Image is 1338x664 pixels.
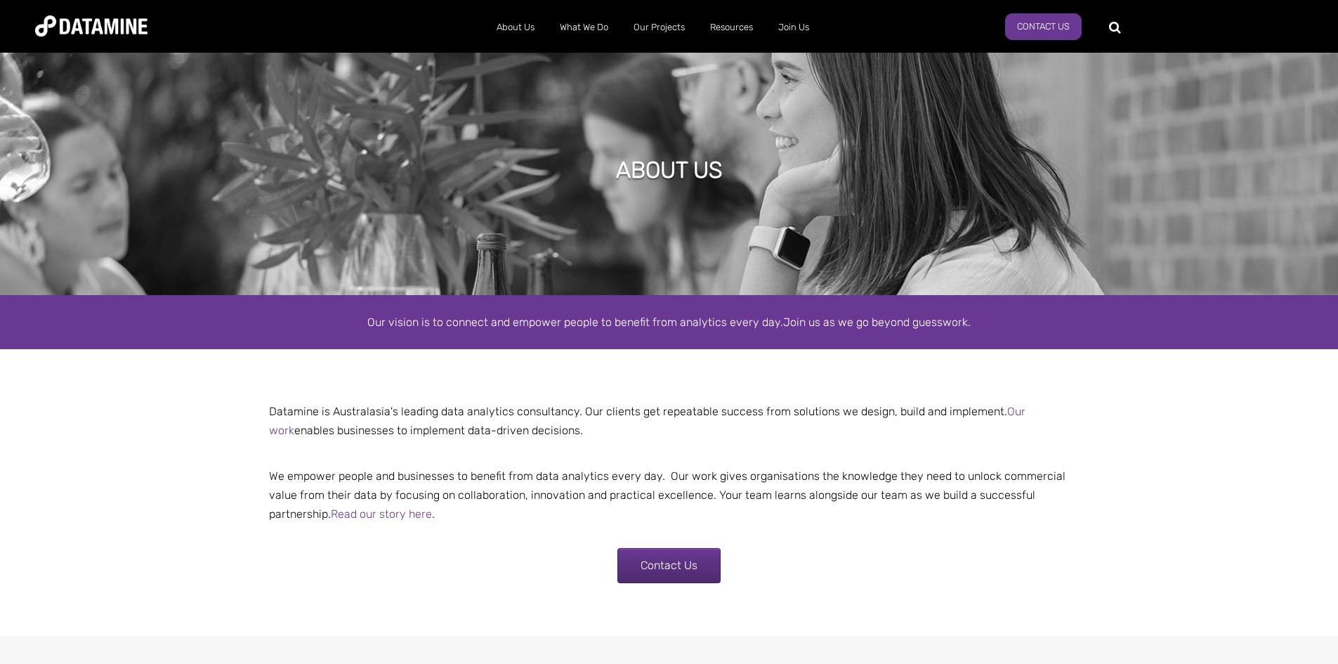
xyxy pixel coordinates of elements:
[1005,13,1082,40] a: Contact Us
[783,315,971,329] span: Join us as we go beyond guesswork.
[35,15,147,37] img: Datamine
[621,9,697,46] a: Our Projects
[258,448,1080,524] p: We empower people and businesses to benefit from data analytics every day. Our work gives organis...
[547,9,621,46] a: What We Do
[367,315,783,329] span: Our vision is to connect and empower people to benefit from analytics every day.
[484,9,547,46] a: About Us
[258,402,1080,440] p: Datamine is Australasia's leading data analytics consultancy. Our clients get repeatable success ...
[697,9,766,46] a: Resources
[766,9,822,46] a: Join Us
[331,507,432,521] a: Read our story here
[617,548,721,583] a: Contact Us
[616,155,723,185] h1: ABOUT US
[641,559,697,572] span: Contact Us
